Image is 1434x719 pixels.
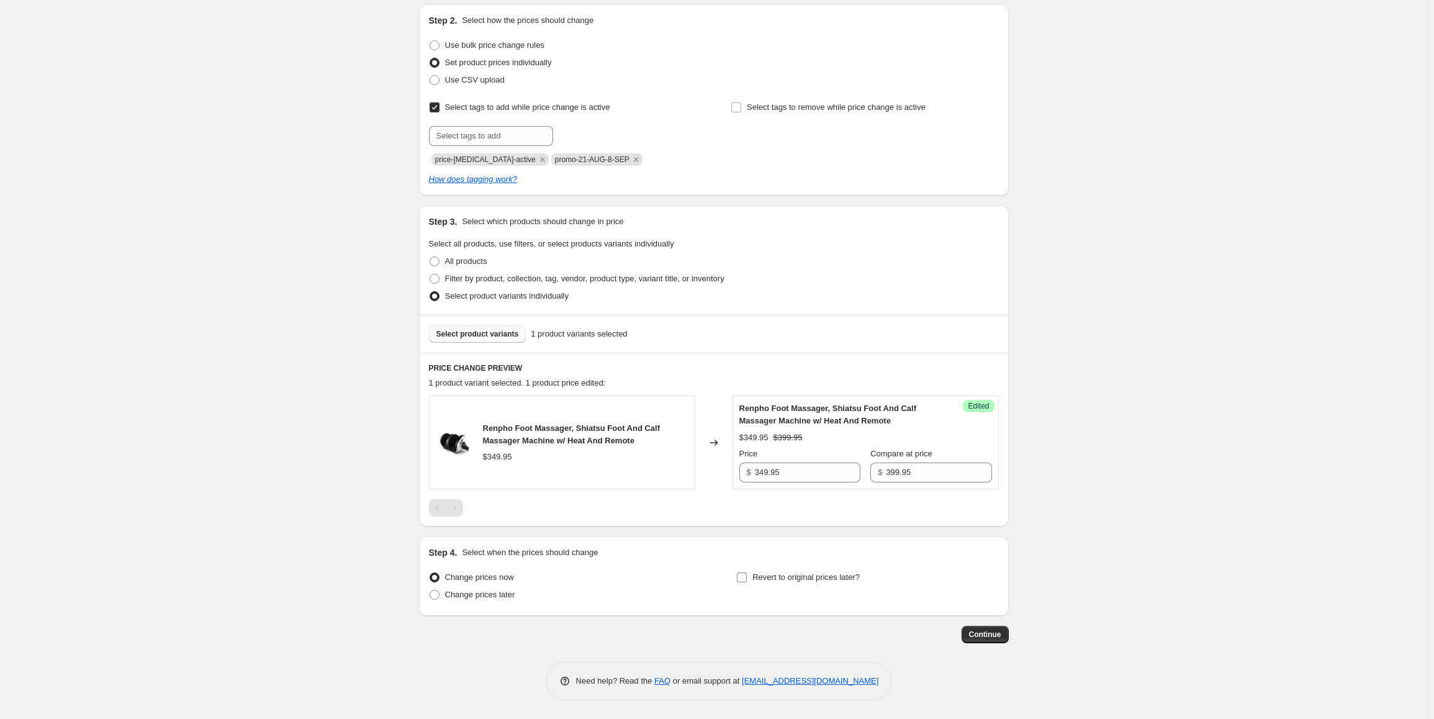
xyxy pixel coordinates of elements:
span: Use bulk price change rules [445,40,544,50]
span: 1 product variant selected. 1 product price edited: [429,378,606,387]
a: How does tagging work? [429,174,517,184]
span: Select product variants [436,329,519,339]
span: Revert to original prices later? [752,572,860,582]
span: Compare at price [870,449,932,458]
strike: $399.95 [773,432,803,444]
span: $ [878,468,882,477]
a: FAQ [654,676,670,685]
span: Change prices later [445,590,515,599]
button: Remove price-change-job-active [537,154,548,165]
p: Select when the prices should change [462,546,598,559]
span: Select tags to remove while price change is active [747,102,926,112]
span: or email support at [670,676,742,685]
button: Remove promo-21-AUG-8-SEP [631,154,642,165]
h2: Step 4. [429,546,458,559]
span: Need help? Read the [576,676,655,685]
span: 1 product variants selected [531,328,627,340]
span: Set product prices individually [445,58,552,67]
nav: Pagination [429,499,463,517]
span: promo-21-AUG-8-SEP [555,155,629,164]
span: Price [739,449,758,458]
span: Renpho Foot Massager, Shiatsu Foot And Calf Massager Machine w/ Heat And Remote [739,404,917,425]
span: Select all products, use filters, or select products variants individually [429,239,674,248]
img: PAU-RF-D001RSHIATSU-FOOT-AND-CALFMASSAGER_HERO-01_1800x1800_7ca980eb-6915-4637-9748-ad2970cc582d_... [436,424,473,461]
span: All products [445,256,487,266]
span: Select tags to add while price change is active [445,102,610,112]
span: Edited [968,401,989,411]
span: Select product variants individually [445,291,569,301]
span: Renpho Foot Massager, Shiatsu Foot And Calf Massager Machine w/ Heat And Remote [483,423,661,445]
a: [EMAIL_ADDRESS][DOMAIN_NAME] [742,676,878,685]
div: $349.95 [483,451,512,463]
h6: PRICE CHANGE PREVIEW [429,363,999,373]
button: Continue [962,626,1009,643]
span: $ [747,468,751,477]
div: $349.95 [739,432,769,444]
h2: Step 3. [429,215,458,228]
button: Select product variants [429,325,526,343]
span: Use CSV upload [445,75,505,84]
h2: Step 2. [429,14,458,27]
span: price-change-job-active [435,155,536,164]
span: Filter by product, collection, tag, vendor, product type, variant title, or inventory [445,274,724,283]
p: Select which products should change in price [462,215,623,228]
span: Change prices now [445,572,514,582]
input: Select tags to add [429,126,553,146]
p: Select how the prices should change [462,14,593,27]
span: Continue [969,630,1001,640]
